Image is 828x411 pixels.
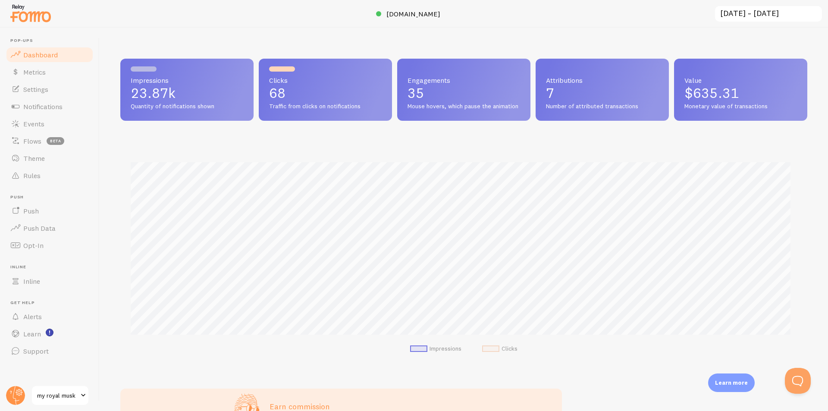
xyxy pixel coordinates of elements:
[5,98,94,115] a: Notifications
[23,85,48,94] span: Settings
[23,241,44,250] span: Opt-In
[23,171,41,180] span: Rules
[482,345,517,353] li: Clicks
[47,137,64,145] span: beta
[5,46,94,63] a: Dashboard
[546,86,659,100] p: 7
[684,103,797,110] span: Monetary value of transactions
[23,347,49,355] span: Support
[5,150,94,167] a: Theme
[408,77,520,84] span: Engagements
[23,137,41,145] span: Flows
[5,220,94,237] a: Push Data
[23,119,44,128] span: Events
[9,2,52,24] img: fomo-relay-logo-orange.svg
[10,195,94,200] span: Push
[23,329,41,338] span: Learn
[269,77,382,84] span: Clicks
[5,342,94,360] a: Support
[5,115,94,132] a: Events
[131,103,243,110] span: Quantity of notifications shown
[131,86,243,100] p: 23.87k
[37,390,78,401] span: my royal musk
[5,325,94,342] a: Learn
[23,68,46,76] span: Metrics
[5,167,94,184] a: Rules
[10,300,94,306] span: Get Help
[23,154,45,163] span: Theme
[23,224,56,232] span: Push Data
[708,373,755,392] div: Learn more
[684,85,739,101] span: $635.31
[23,312,42,321] span: Alerts
[785,368,811,394] iframe: Help Scout Beacon - Open
[546,103,659,110] span: Number of attributed transactions
[5,237,94,254] a: Opt-In
[10,264,94,270] span: Inline
[5,132,94,150] a: Flows beta
[715,379,748,387] p: Learn more
[46,329,53,336] svg: <p>Watch New Feature Tutorials!</p>
[408,103,520,110] span: Mouse hovers, which pause the animation
[23,207,39,215] span: Push
[10,38,94,44] span: Pop-ups
[269,103,382,110] span: Traffic from clicks on notifications
[23,277,40,286] span: Inline
[5,63,94,81] a: Metrics
[410,345,461,353] li: Impressions
[269,86,382,100] p: 68
[31,385,89,406] a: my royal musk
[684,77,797,84] span: Value
[23,50,58,59] span: Dashboard
[408,86,520,100] p: 35
[131,77,243,84] span: Impressions
[5,202,94,220] a: Push
[5,308,94,325] a: Alerts
[5,81,94,98] a: Settings
[5,273,94,290] a: Inline
[546,77,659,84] span: Attributions
[23,102,63,111] span: Notifications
